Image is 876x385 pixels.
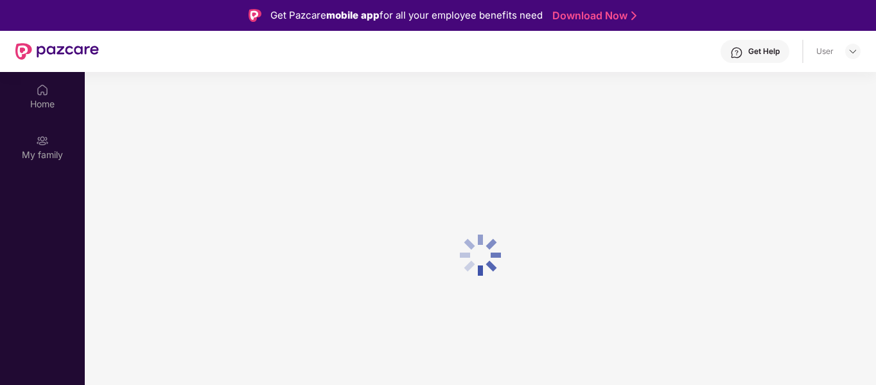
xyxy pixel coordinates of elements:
[730,46,743,59] img: svg+xml;base64,PHN2ZyBpZD0iSGVscC0zMngzMiIgeG1sbnM9Imh0dHA6Ly93d3cudzMub3JnLzIwMDAvc3ZnIiB3aWR0aD...
[270,8,543,23] div: Get Pazcare for all your employee benefits need
[631,9,636,22] img: Stroke
[552,9,633,22] a: Download Now
[15,43,99,60] img: New Pazcare Logo
[36,84,49,96] img: svg+xml;base64,PHN2ZyBpZD0iSG9tZSIgeG1sbnM9Imh0dHA6Ly93d3cudzMub3JnLzIwMDAvc3ZnIiB3aWR0aD0iMjAiIG...
[748,46,780,57] div: Get Help
[848,46,858,57] img: svg+xml;base64,PHN2ZyBpZD0iRHJvcGRvd24tMzJ4MzIiIHhtbG5zPSJodHRwOi8vd3d3LnczLm9yZy8yMDAwL3N2ZyIgd2...
[326,9,380,21] strong: mobile app
[36,134,49,147] img: svg+xml;base64,PHN2ZyB3aWR0aD0iMjAiIGhlaWdodD0iMjAiIHZpZXdCb3g9IjAgMCAyMCAyMCIgZmlsbD0ibm9uZSIgeG...
[816,46,834,57] div: User
[249,9,261,22] img: Logo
